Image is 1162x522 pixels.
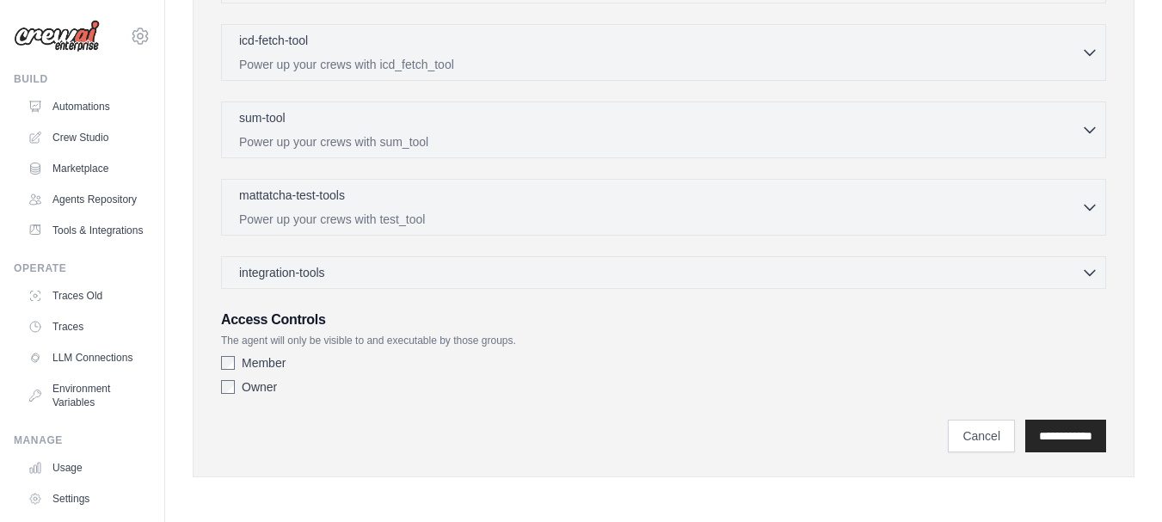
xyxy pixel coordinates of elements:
img: Logo [14,20,100,52]
p: Power up your crews with icd_fetch_tool [239,56,1081,73]
a: Marketplace [21,155,151,182]
h3: Access Controls [221,310,1106,330]
p: mattatcha-test-tools [239,187,345,204]
p: icd-fetch-tool [239,32,308,49]
button: icd-fetch-tool Power up your crews with icd_fetch_tool [229,32,1098,73]
a: Traces Old [21,282,151,310]
button: sum-tool Power up your crews with sum_tool [229,109,1098,150]
p: sum-tool [239,109,286,126]
p: Power up your crews with sum_tool [239,133,1081,150]
p: The agent will only be visible to and executable by those groups. [221,334,1106,347]
a: Usage [21,454,151,482]
a: Agents Repository [21,186,151,213]
div: Manage [14,433,151,447]
p: Power up your crews with test_tool [239,211,1081,228]
button: mattatcha-test-tools Power up your crews with test_tool [229,187,1098,228]
a: Settings [21,485,151,513]
a: Traces [21,313,151,341]
a: Tools & Integrations [21,217,151,244]
button: integration-tools [229,264,1098,281]
a: Environment Variables [21,375,151,416]
a: Automations [21,93,151,120]
label: Member [242,354,286,372]
label: Owner [242,378,277,396]
div: Operate [14,261,151,275]
span: integration-tools [239,264,325,281]
a: LLM Connections [21,344,151,372]
a: Crew Studio [21,124,151,151]
div: Build [14,72,151,86]
a: Cancel [948,420,1015,452]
